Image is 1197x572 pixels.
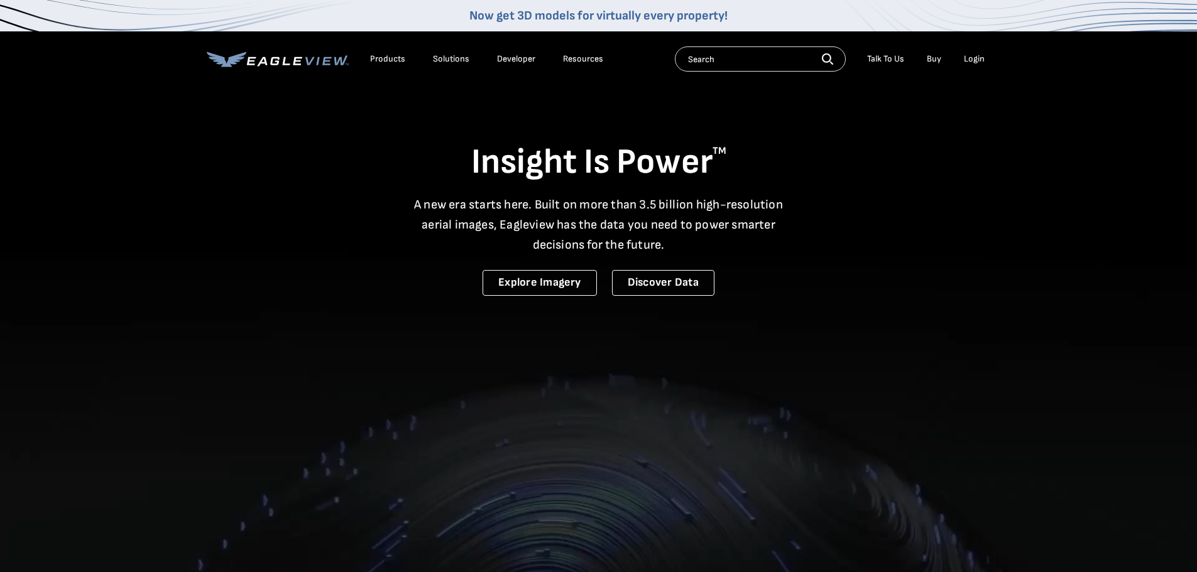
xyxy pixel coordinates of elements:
div: Resources [563,53,603,65]
a: Explore Imagery [483,270,597,296]
div: Talk To Us [867,53,904,65]
h1: Insight Is Power [207,141,991,185]
input: Search [675,46,846,72]
a: Buy [927,53,941,65]
div: Solutions [433,53,469,65]
sup: TM [713,145,726,157]
a: Discover Data [612,270,714,296]
a: Now get 3D models for virtually every property! [469,8,728,23]
a: Developer [497,53,535,65]
div: Login [964,53,985,65]
p: A new era starts here. Built on more than 3.5 billion high-resolution aerial images, Eagleview ha... [407,195,791,255]
div: Products [370,53,405,65]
